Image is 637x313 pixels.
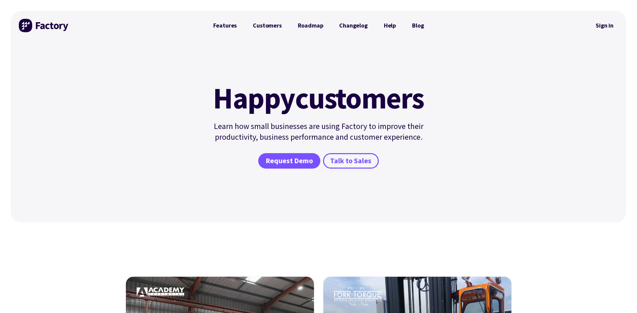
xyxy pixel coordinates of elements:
mark: Happy [213,83,295,113]
p: Learn how small businesses are using Factory to improve their productivity, business performance ... [209,121,428,142]
span: Request Demo [266,156,313,166]
img: Factory [19,19,69,32]
a: Blog [404,19,432,32]
a: Changelog [331,19,375,32]
span: Talk to Sales [330,156,371,166]
a: Talk to Sales [323,153,379,169]
a: Roadmap [290,19,331,32]
a: Request Demo [258,153,320,169]
nav: Secondary Navigation [591,18,618,33]
a: Help [376,19,404,32]
a: Customers [245,19,289,32]
h1: customers [209,83,428,113]
a: Sign in [591,18,618,33]
nav: Primary Navigation [205,19,432,32]
a: Features [205,19,245,32]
